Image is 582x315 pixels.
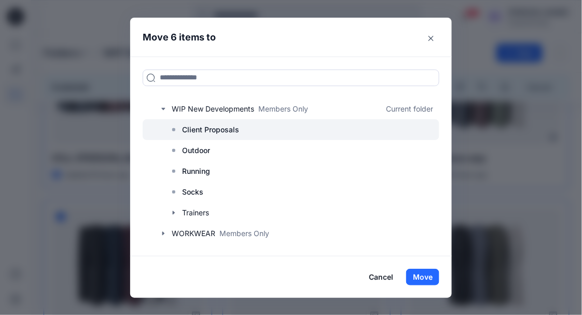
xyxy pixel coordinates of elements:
[182,144,210,157] p: Outdoor
[182,124,239,136] p: Client Proposals
[362,269,400,285] button: Cancel
[182,165,210,177] p: Running
[182,186,203,198] p: Socks
[406,269,439,285] button: Move
[423,30,439,47] button: Close
[130,18,436,57] header: Move 6 items to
